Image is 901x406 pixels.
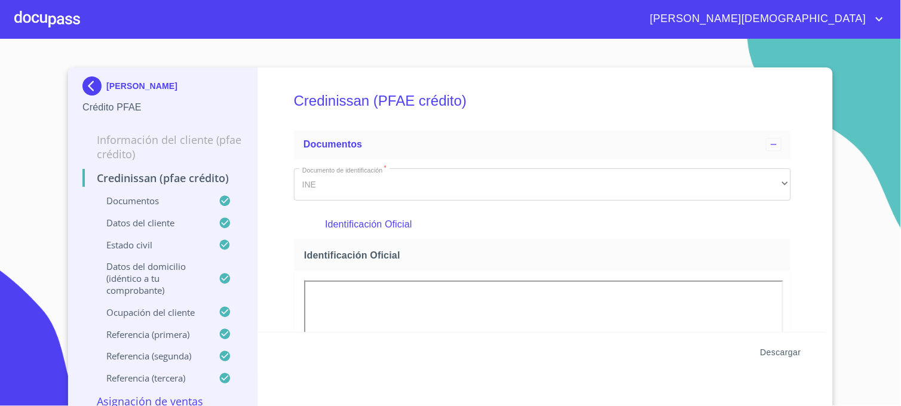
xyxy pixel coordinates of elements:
[82,133,243,161] p: Información del cliente (PFAE crédito)
[82,100,243,115] p: Crédito PFAE
[304,249,786,262] span: Identificación Oficial
[82,372,219,384] p: Referencia (tercera)
[82,76,106,96] img: Docupass spot blue
[641,10,887,29] button: account of current user
[761,345,801,360] span: Descargar
[82,350,219,362] p: Referencia (segunda)
[82,195,219,207] p: Documentos
[82,260,219,296] p: Datos del domicilio (idéntico a tu comprobante)
[82,76,243,100] div: [PERSON_NAME]
[756,342,806,364] button: Descargar
[641,10,872,29] span: [PERSON_NAME][DEMOGRAPHIC_DATA]
[294,168,791,201] div: INE
[82,306,219,318] p: Ocupación del Cliente
[294,130,791,159] div: Documentos
[325,217,759,232] p: Identificación Oficial
[82,171,243,185] p: Credinissan (PFAE crédito)
[82,217,219,229] p: Datos del cliente
[304,139,362,149] span: Documentos
[294,76,791,125] h5: Credinissan (PFAE crédito)
[82,239,219,251] p: Estado Civil
[106,81,177,91] p: [PERSON_NAME]
[82,328,219,340] p: Referencia (primera)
